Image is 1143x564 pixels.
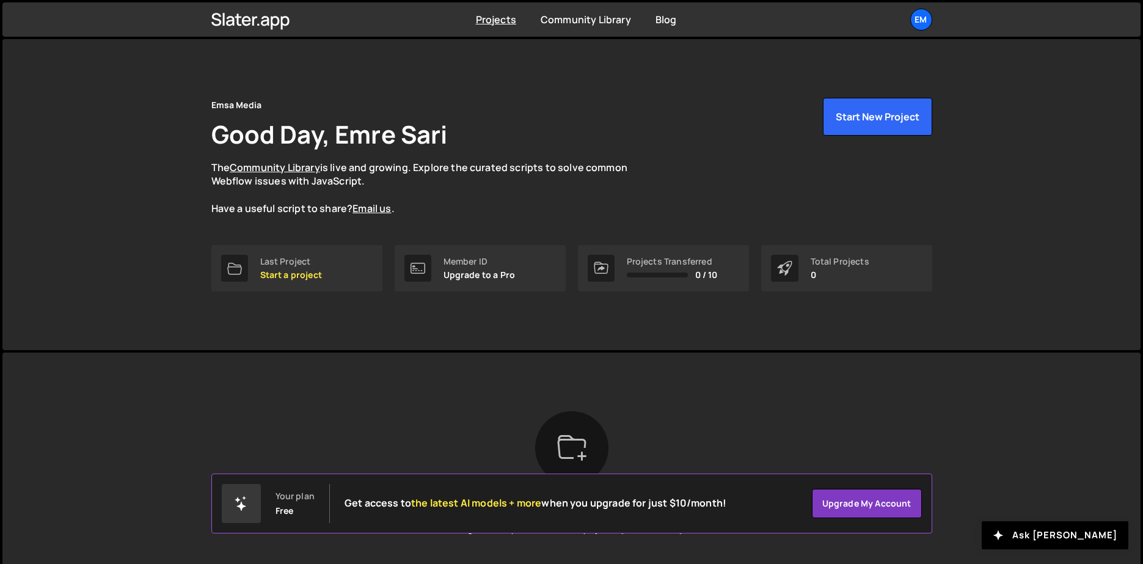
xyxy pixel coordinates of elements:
p: Upgrade to a Pro [444,270,516,280]
div: Emsa Media [211,98,262,112]
button: Start New Project [823,98,932,136]
div: Member ID [444,257,516,266]
h1: Good Day, Emre Sari [211,117,448,151]
a: Last Project Start a project [211,245,382,291]
button: Ask [PERSON_NAME] [982,521,1128,549]
a: Projects [476,13,516,26]
a: Em [910,9,932,31]
span: the latest AI models + more [411,496,541,510]
p: Start a project [260,270,322,280]
div: Free [276,506,294,516]
a: Blog [655,13,677,26]
p: 0 [811,270,869,280]
a: Community Library [230,161,320,174]
div: Projects Transferred [627,257,718,266]
h2: Get access to when you upgrade for just $10/month! [345,497,726,509]
a: Email us [352,202,391,215]
span: 0 / 10 [695,270,718,280]
div: Your plan [276,491,315,501]
div: Total Projects [811,257,869,266]
p: The is live and growing. Explore the curated scripts to solve common Webflow issues with JavaScri... [211,161,651,216]
a: Upgrade my account [812,489,922,518]
div: Last Project [260,257,322,266]
a: Community Library [541,13,631,26]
